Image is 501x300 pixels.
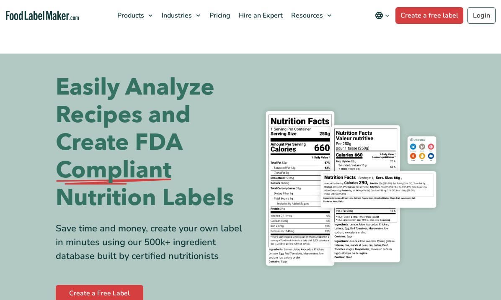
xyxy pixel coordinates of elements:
a: Create a free label [395,7,463,24]
a: Login [467,7,496,24]
span: Industries [159,11,193,20]
span: Resources [289,11,324,20]
span: Compliant [56,156,171,184]
button: Change language [369,7,395,24]
span: Products [115,11,145,20]
span: Pricing [207,11,231,20]
a: Food Label Maker homepage [6,11,79,21]
h1: Easily Analyze Recipes and Create FDA Nutrition Labels [56,74,244,212]
span: Hire an Expert [236,11,284,20]
div: Save time and money, create your own label in minutes using our 500k+ ingredient database built b... [56,222,244,263]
